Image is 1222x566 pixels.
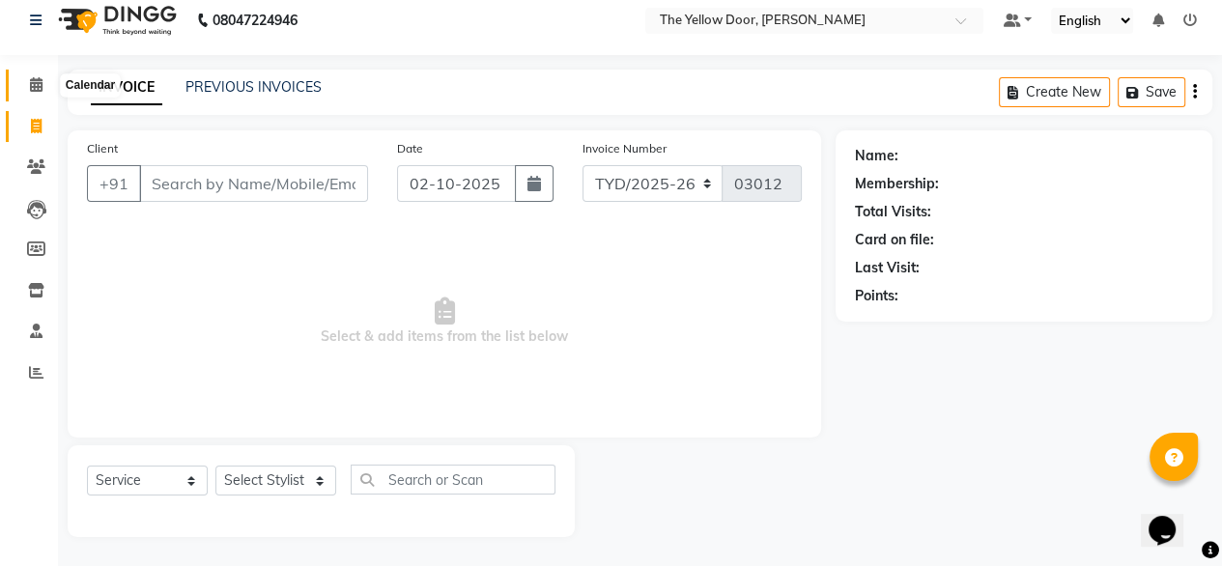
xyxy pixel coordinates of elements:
div: Total Visits: [855,202,931,222]
a: PREVIOUS INVOICES [185,78,322,96]
div: Name: [855,146,898,166]
label: Client [87,140,118,157]
div: Card on file: [855,230,934,250]
button: Save [1118,77,1185,107]
button: Create New [999,77,1110,107]
input: Search or Scan [351,465,555,495]
iframe: chat widget [1141,489,1203,547]
div: Points: [855,286,898,306]
div: Calendar [61,74,120,98]
input: Search by Name/Mobile/Email/Code [139,165,368,202]
label: Date [397,140,423,157]
label: Invoice Number [583,140,667,157]
span: Select & add items from the list below [87,225,802,418]
div: Membership: [855,174,939,194]
div: Last Visit: [855,258,920,278]
button: +91 [87,165,141,202]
